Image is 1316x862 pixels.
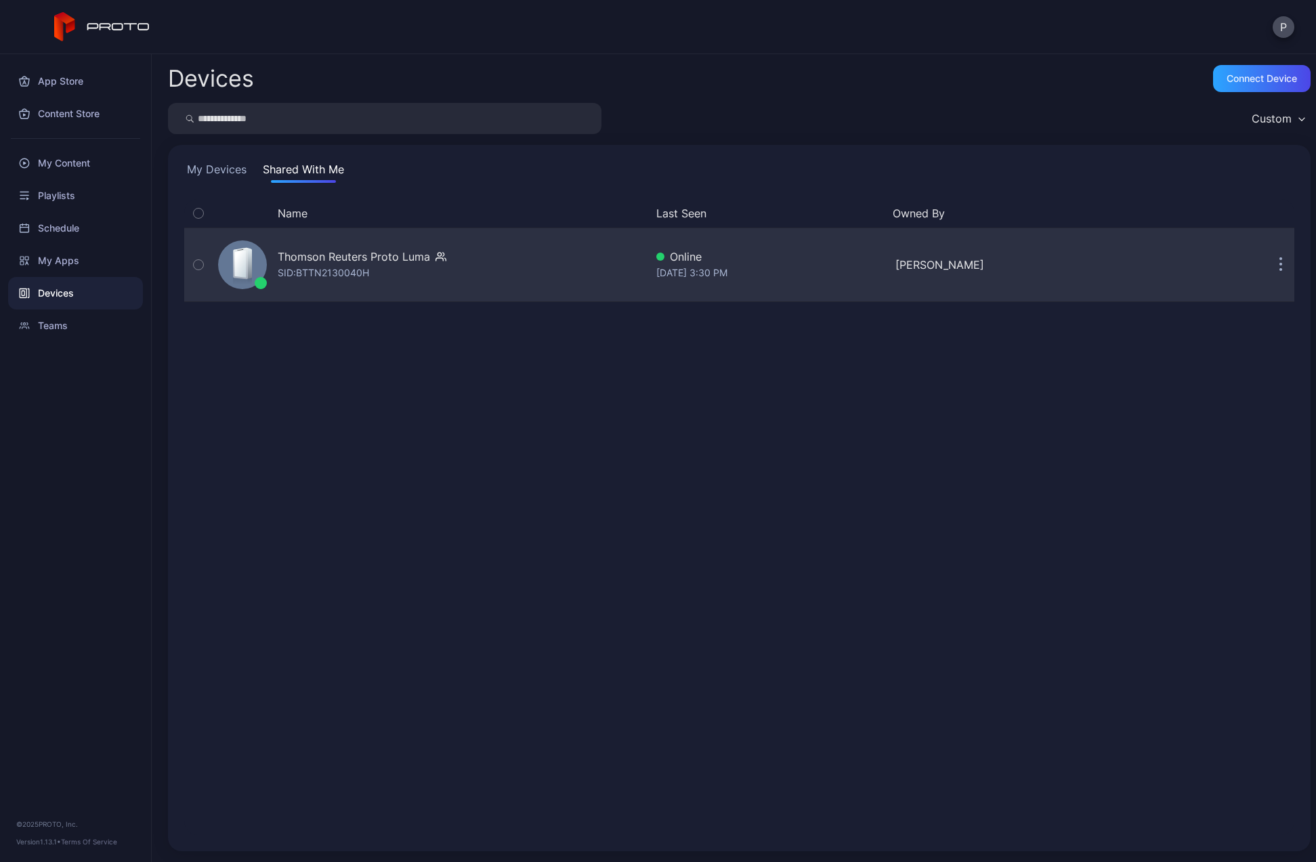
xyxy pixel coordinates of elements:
[8,309,143,342] a: Teams
[8,244,143,277] a: My Apps
[1245,103,1311,134] button: Custom
[278,205,307,221] button: Name
[16,819,135,829] div: © 2025 PROTO, Inc.
[8,212,143,244] a: Schedule
[1227,73,1297,84] div: Connect device
[278,249,430,265] div: Thomson Reuters Proto Luma
[656,205,882,221] button: Last Seen
[895,257,1124,273] div: [PERSON_NAME]
[184,161,249,183] button: My Devices
[1129,205,1251,221] div: Update Device
[1273,16,1294,38] button: P
[893,205,1118,221] button: Owned By
[1213,65,1311,92] button: Connect device
[1267,205,1294,221] div: Options
[61,838,117,846] a: Terms Of Service
[8,98,143,130] a: Content Store
[8,65,143,98] a: App Store
[1252,112,1292,125] div: Custom
[8,147,143,179] a: My Content
[260,161,347,183] button: Shared With Me
[8,277,143,309] a: Devices
[16,838,61,846] span: Version 1.13.1 •
[656,249,885,265] div: Online
[278,265,369,281] div: SID: BTTN2130040H
[656,265,885,281] div: [DATE] 3:30 PM
[8,179,143,212] a: Playlists
[168,66,254,91] h2: Devices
